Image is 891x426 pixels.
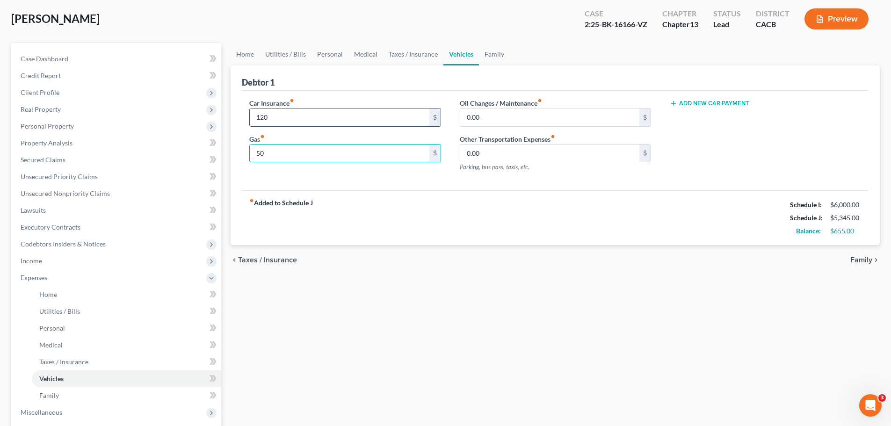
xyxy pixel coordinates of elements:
span: Family [850,256,872,264]
a: Personal [311,43,348,65]
a: Lawsuits [13,202,221,219]
i: fiber_manual_record [537,98,542,103]
button: Preview [804,8,869,29]
a: Family [479,43,510,65]
a: Home [32,286,221,303]
iframe: Intercom live chat [859,394,882,417]
a: Vehicles [32,370,221,387]
span: Unsecured Nonpriority Claims [21,189,110,197]
label: Oil Changes / Maintenance [460,98,542,108]
a: Case Dashboard [13,51,221,67]
span: Credit Report [21,72,61,79]
span: [PERSON_NAME] [11,12,100,25]
span: Miscellaneous [21,408,62,416]
a: Taxes / Insurance [383,43,443,65]
div: Chapter [662,8,698,19]
span: Personal Property [21,122,74,130]
i: fiber_manual_record [290,98,294,103]
div: Case [585,8,647,19]
span: Utilities / Bills [39,307,80,315]
label: Car Insurance [249,98,294,108]
span: Home [39,290,57,298]
span: Property Analysis [21,139,72,147]
span: Income [21,257,42,265]
label: Other Transportation Expenses [460,134,555,144]
span: Client Profile [21,88,59,96]
a: Home [231,43,260,65]
span: Codebtors Insiders & Notices [21,240,106,248]
a: Utilities / Bills [32,303,221,320]
div: $5,345.00 [830,213,861,223]
a: Medical [348,43,383,65]
div: Chapter [662,19,698,30]
a: Vehicles [443,43,479,65]
i: fiber_manual_record [551,134,555,139]
span: 13 [690,20,698,29]
a: Property Analysis [13,135,221,152]
input: -- [250,108,429,126]
i: fiber_manual_record [260,134,265,139]
span: Vehicles [39,375,64,383]
a: Secured Claims [13,152,221,168]
span: Case Dashboard [21,55,68,63]
span: Family [39,391,59,399]
strong: Schedule I: [790,201,822,209]
i: fiber_manual_record [249,198,254,203]
label: Gas [249,134,265,144]
i: chevron_right [872,256,880,264]
strong: Added to Schedule J [249,198,313,238]
a: Credit Report [13,67,221,84]
a: Family [32,387,221,404]
div: $ [429,144,441,162]
span: Real Property [21,105,61,113]
a: Personal [32,320,221,337]
input: -- [460,108,639,126]
span: Expenses [21,274,47,282]
div: Debtor 1 [242,77,275,88]
span: Taxes / Insurance [238,256,297,264]
span: Lawsuits [21,206,46,214]
div: $6,000.00 [830,200,861,209]
a: Utilities / Bills [260,43,311,65]
button: chevron_left Taxes / Insurance [231,256,297,264]
div: CACB [756,19,790,30]
span: Medical [39,341,63,349]
a: Unsecured Priority Claims [13,168,221,185]
div: $ [429,108,441,126]
input: -- [250,144,429,162]
button: Add New Car Payment [670,100,749,107]
strong: Schedule J: [790,214,823,222]
span: Executory Contracts [21,223,80,231]
strong: Balance: [796,227,821,235]
div: $ [639,144,651,162]
a: Taxes / Insurance [32,354,221,370]
div: District [756,8,790,19]
div: Lead [713,19,741,30]
span: Parking, bus pass, taxis, etc. [460,163,529,171]
a: Executory Contracts [13,219,221,236]
a: Unsecured Nonpriority Claims [13,185,221,202]
button: Family chevron_right [850,256,880,264]
div: 2:25-BK-16166-VZ [585,19,647,30]
span: Taxes / Insurance [39,358,88,366]
div: $ [639,108,651,126]
span: Unsecured Priority Claims [21,173,98,181]
input: -- [460,144,639,162]
div: Status [713,8,741,19]
span: Personal [39,324,65,332]
div: $655.00 [830,226,861,236]
a: Medical [32,337,221,354]
span: Secured Claims [21,156,65,164]
span: 3 [878,394,886,402]
i: chevron_left [231,256,238,264]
